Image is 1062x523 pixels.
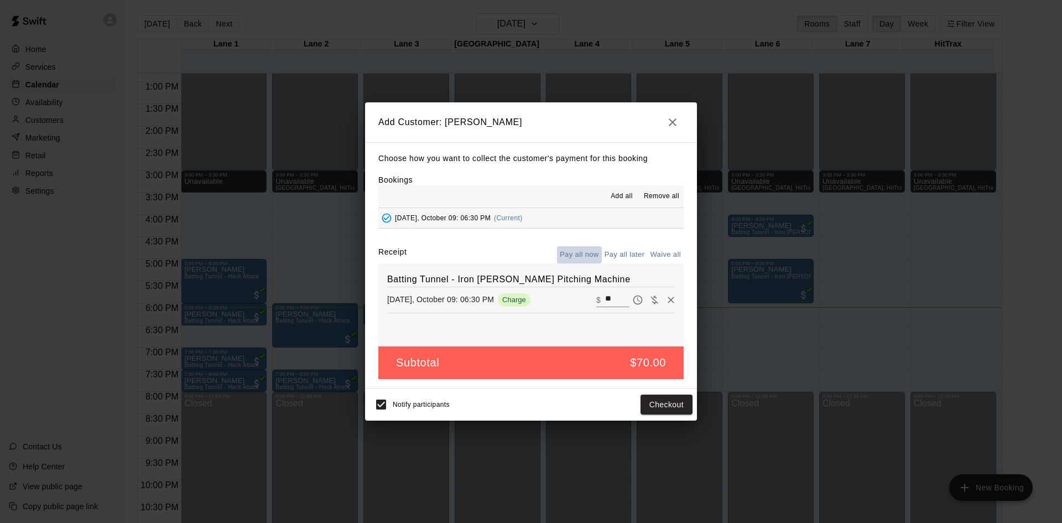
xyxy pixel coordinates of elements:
[378,152,684,165] p: Choose how you want to collect the customer's payment for this booking
[378,210,395,226] button: Added - Collect Payment
[629,294,646,304] span: Pay later
[641,395,693,415] button: Checkout
[378,175,413,184] label: Bookings
[395,214,491,222] span: [DATE], October 09: 06:30 PM
[396,355,439,370] h5: Subtotal
[596,294,601,305] p: $
[387,294,494,305] p: [DATE], October 09: 06:30 PM
[387,272,675,287] h6: Batting Tunnel - Iron [PERSON_NAME] Pitching Machine
[393,401,450,408] span: Notify participants
[611,191,633,202] span: Add all
[378,208,684,229] button: Added - Collect Payment[DATE], October 09: 06:30 PM(Current)
[557,246,602,263] button: Pay all now
[604,188,639,205] button: Add all
[663,292,679,308] button: Remove
[378,246,407,263] label: Receipt
[647,246,684,263] button: Waive all
[365,102,697,142] h2: Add Customer: [PERSON_NAME]
[639,188,684,205] button: Remove all
[498,296,530,304] span: Charge
[602,246,648,263] button: Pay all later
[646,294,663,304] span: Waive payment
[630,355,666,370] h5: $70.00
[644,191,679,202] span: Remove all
[494,214,523,222] span: (Current)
